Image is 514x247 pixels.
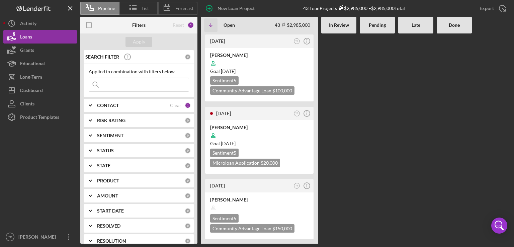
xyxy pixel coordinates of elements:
[473,2,511,15] button: Export
[210,196,309,203] div: [PERSON_NAME]
[97,118,125,123] b: RISK RATING
[20,84,43,99] div: Dashboard
[20,57,45,72] div: Educational
[97,178,119,183] b: PRODUCT
[3,97,77,110] button: Clients
[3,57,77,70] button: Educational
[210,86,294,95] div: Community Advantage Loan
[275,22,310,28] div: 43 $2,985,000
[125,37,152,47] button: Apply
[272,226,292,231] span: $150,000
[3,17,77,30] button: Activity
[337,5,367,11] div: $2,985,000
[185,102,191,108] div: 1
[97,238,126,244] b: RESOLUTION
[185,223,191,229] div: 0
[295,184,298,187] text: YB
[210,76,239,85] div: Sentiment 5
[292,181,302,190] button: YB
[210,149,239,157] div: Sentiment 5
[272,88,292,93] span: $100,000
[20,70,42,85] div: Long-Term
[295,40,298,42] text: YB
[224,22,235,28] b: Open
[204,106,315,175] a: [DATE]YB[PERSON_NAME]Goal [DATE]Sentiment5Microloan Application $20,000
[491,218,507,234] div: Open Intercom Messenger
[480,2,494,15] div: Export
[97,208,124,214] b: START DATE
[97,103,119,108] b: CONTACT
[210,38,225,44] time: 2025-09-06 00:09
[210,214,239,223] div: Sentiment 5
[210,159,280,167] div: Microloan Application
[20,44,34,59] div: Grants
[98,6,115,11] span: Pipeline
[295,112,298,114] text: YB
[204,33,315,102] a: [DATE]YB[PERSON_NAME]Goal [DATE]Sentiment5Community Advantage Loan $100,000
[210,224,294,233] div: Community Advantage Loan
[3,44,77,57] button: Grants
[210,68,236,74] span: Goal
[8,235,12,239] text: YB
[97,133,123,138] b: SENTIMENT
[20,97,34,112] div: Clients
[17,230,60,245] div: [PERSON_NAME]
[185,193,191,199] div: 0
[261,160,278,166] span: $20,000
[133,37,145,47] div: Apply
[185,208,191,214] div: 0
[20,30,32,45] div: Loans
[303,5,405,11] div: 43 Loan Projects • $2,985,000 Total
[89,69,189,74] div: Applied in combination with filters below
[412,22,420,28] b: Late
[132,22,146,28] b: Filters
[449,22,460,28] b: Done
[292,37,302,46] button: YB
[97,163,110,168] b: STATE
[218,2,255,15] div: New Loan Project
[201,2,261,15] button: New Loan Project
[3,110,77,124] button: Product Templates
[170,103,181,108] div: Clear
[97,223,120,229] b: RESOLVED
[185,238,191,244] div: 0
[185,178,191,184] div: 0
[97,148,114,153] b: STATUS
[85,54,119,60] b: SEARCH FILTER
[210,124,309,131] div: [PERSON_NAME]
[210,52,309,59] div: [PERSON_NAME]
[292,109,302,118] button: YB
[97,193,118,198] b: AMOUNT
[185,54,191,60] div: 0
[185,117,191,123] div: 0
[3,230,77,244] button: YB[PERSON_NAME]
[3,30,77,44] button: Loans
[221,68,236,74] time: 11/11/2025
[221,141,236,146] time: 10/16/2025
[20,110,59,126] div: Product Templates
[216,110,231,116] time: 2025-09-05 16:30
[175,6,193,11] span: Forecast
[185,148,191,154] div: 0
[20,17,36,32] div: Activity
[185,133,191,139] div: 0
[369,22,386,28] b: Pending
[210,183,225,188] time: 2025-09-05 04:30
[3,84,77,97] button: Dashboard
[142,6,149,11] span: List
[210,141,236,146] span: Goal
[173,22,184,28] div: Reset
[187,22,194,28] div: 1
[185,163,191,169] div: 0
[3,70,77,84] button: Long-Term
[329,22,349,28] b: In Review
[204,178,315,240] a: [DATE]YB[PERSON_NAME]Sentiment5Community Advantage Loan $150,000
